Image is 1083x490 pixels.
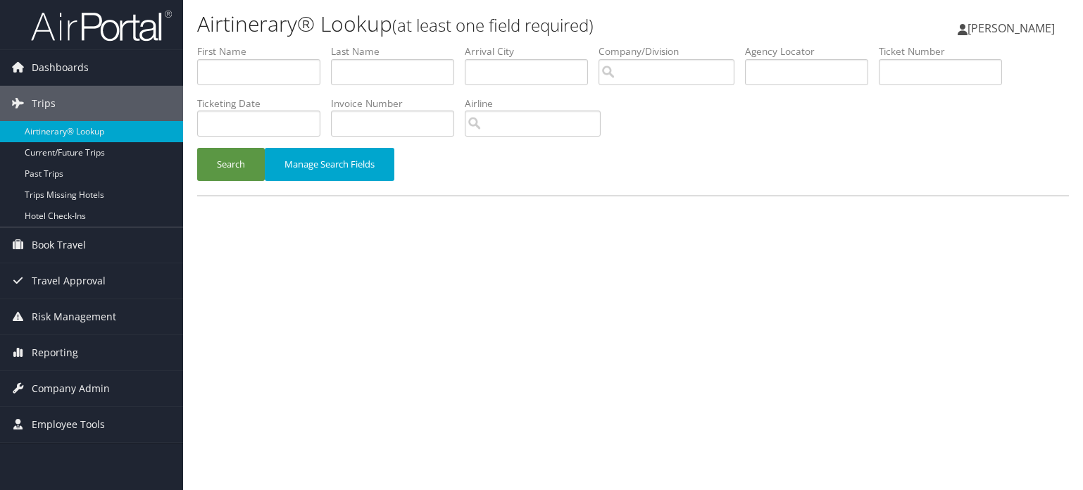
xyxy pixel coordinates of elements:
span: Trips [32,86,56,121]
span: Reporting [32,335,78,370]
button: Manage Search Fields [265,148,394,181]
span: Risk Management [32,299,116,334]
span: Dashboards [32,50,89,85]
small: (at least one field required) [392,13,594,37]
span: Travel Approval [32,263,106,299]
label: Airline [465,96,611,111]
label: Agency Locator [745,44,879,58]
label: Arrival City [465,44,599,58]
span: [PERSON_NAME] [968,20,1055,36]
label: Invoice Number [331,96,465,111]
span: Book Travel [32,227,86,263]
label: First Name [197,44,331,58]
h1: Airtinerary® Lookup [197,9,778,39]
label: Ticketing Date [197,96,331,111]
label: Last Name [331,44,465,58]
a: [PERSON_NAME] [958,7,1069,49]
span: Employee Tools [32,407,105,442]
img: airportal-logo.png [31,9,172,42]
button: Search [197,148,265,181]
span: Company Admin [32,371,110,406]
label: Ticket Number [879,44,1013,58]
label: Company/Division [599,44,745,58]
